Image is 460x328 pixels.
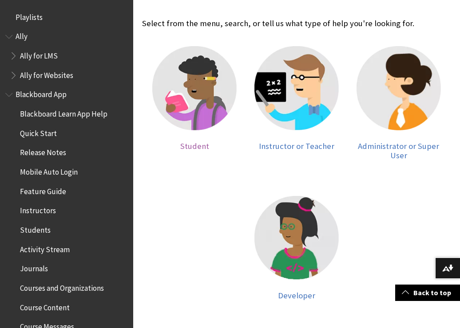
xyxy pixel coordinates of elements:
img: Administrator [357,46,441,130]
span: Courses and Organizations [20,281,104,293]
span: Instructors [20,203,56,215]
span: Feature Guide [20,184,66,196]
nav: Book outline for Playlists [5,10,128,25]
span: Activity Stream [20,242,70,254]
span: Playlists [16,10,43,22]
span: Blackboard App [16,87,67,99]
span: Students [20,223,51,234]
span: Quick Start [20,126,57,138]
p: Select from the menu, search, or tell us what type of help you're looking for. [142,18,451,29]
span: Developer [278,290,315,301]
a: Administrator Administrator or Super User [357,46,441,160]
a: Instructor Instructor or Teacher [254,46,339,160]
span: Mobile Auto Login [20,164,78,176]
span: Administrator or Super User [358,141,439,161]
img: Instructor [254,46,339,130]
span: Student [180,141,209,151]
span: Instructor or Teacher [259,141,334,151]
span: Ally for Websites [20,68,73,80]
a: Developer [254,196,339,301]
a: Back to top [395,285,460,301]
span: Release Notes [20,145,66,157]
a: Student Student [152,46,237,160]
span: Blackboard Learn App Help [20,106,107,118]
span: Journals [20,262,48,273]
nav: Book outline for Anthology Ally Help [5,29,128,83]
span: Ally for LMS [20,48,58,60]
span: Ally [16,29,28,41]
img: Student [152,46,237,130]
span: Course Content [20,300,70,312]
